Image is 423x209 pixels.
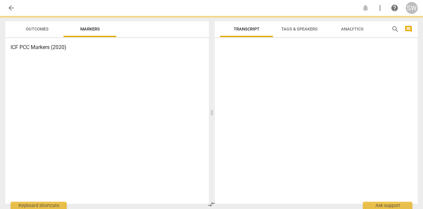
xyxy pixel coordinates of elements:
[281,26,318,31] span: Tags & Speakers
[376,4,384,12] span: more_vert
[208,200,215,208] span: compare_arrows
[26,26,49,31] span: Outcomes
[363,202,412,209] div: Ask support
[390,24,401,34] button: Search
[389,2,401,14] a: Help
[391,4,399,12] span: help
[234,26,259,31] span: Transcript
[403,24,414,34] button: Show/Hide comments
[7,4,15,12] span: arrow_back
[11,43,204,51] h3: ICF PCC Markers (2020)
[11,202,67,209] div: Keyboard shortcuts
[391,25,399,33] span: search
[80,26,100,31] span: Markers
[404,25,412,33] span: comment
[341,26,364,31] span: Analytics
[406,2,418,14] button: SW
